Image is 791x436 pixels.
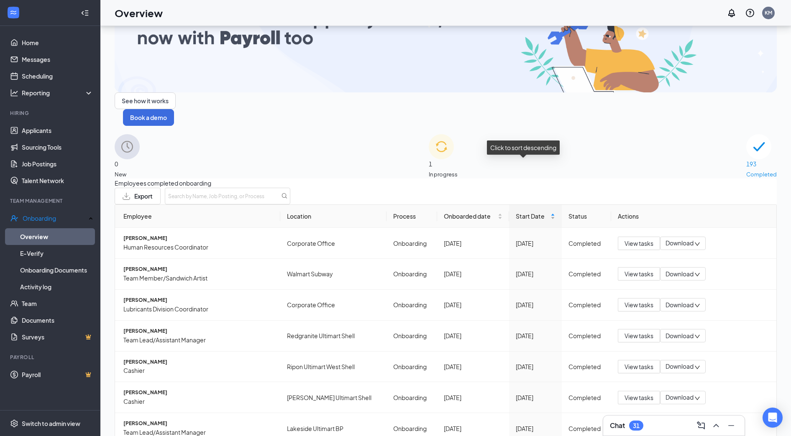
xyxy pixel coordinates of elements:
svg: Analysis [10,89,18,97]
td: Onboarding [387,259,437,290]
td: Redgranite Ultimart Shell [280,321,386,352]
div: Team Management [10,197,92,204]
svg: ComposeMessage [696,421,706,431]
div: Completed [568,393,604,402]
span: View tasks [625,239,653,248]
span: In progress [429,170,458,178]
div: [DATE] [516,269,555,278]
svg: UserCheck [10,214,18,222]
div: [DATE] [516,300,555,309]
span: Export [134,193,153,199]
td: Corporate Office [280,290,386,321]
span: Onboarded date [444,212,496,221]
span: Human Resources Coordinator [123,242,274,252]
span: down [694,365,700,370]
span: down [694,334,700,339]
span: Lubricants Division Coordinator [123,304,274,314]
td: Onboarding [387,382,437,413]
div: Completed [568,300,604,309]
button: Book a demo [123,109,174,126]
div: Open Intercom Messenger [763,408,783,428]
div: Completed [568,362,604,371]
div: [DATE] [516,331,555,340]
span: [PERSON_NAME] [123,235,274,242]
button: ChevronUp [709,419,723,432]
td: Walmart Subway [280,259,386,290]
div: Reporting [22,89,94,97]
td: Onboarding [387,321,437,352]
div: KM [765,9,772,16]
button: View tasks [618,267,660,280]
span: Download [666,331,694,340]
a: Onboarding Documents [20,262,93,278]
div: Click to sort descending [487,140,560,155]
span: 0 [115,159,140,168]
button: ComposeMessage [694,419,708,432]
td: Corporate Office [280,228,386,259]
span: View tasks [625,269,653,278]
span: [PERSON_NAME] [123,389,274,397]
span: 1 [429,159,458,168]
div: Completed [568,331,604,340]
button: View tasks [618,237,660,250]
span: Download [666,362,694,371]
div: [DATE] [516,239,555,248]
td: [PERSON_NAME] Ultimart Shell [280,382,386,413]
th: Status [562,205,611,228]
a: SurveysCrown [22,329,93,345]
a: Sourcing Tools [22,139,93,156]
a: Team [22,295,93,312]
span: [PERSON_NAME] [123,296,274,304]
input: Search by Name, Job Posting, or Process [165,188,290,204]
a: PayrollCrown [22,366,93,383]
a: Scheduling [22,68,93,84]
span: down [694,272,700,278]
th: Location [280,205,386,228]
svg: QuestionInfo [745,8,755,18]
span: View tasks [625,362,653,371]
div: [DATE] [516,393,555,402]
button: View tasks [618,360,660,373]
div: Completed [568,269,604,278]
div: [DATE] [516,362,555,371]
span: [PERSON_NAME] [123,265,274,273]
span: Download [666,393,694,402]
span: down [694,395,700,401]
div: [DATE] [444,362,502,371]
a: Overview [20,228,93,245]
svg: Collapse [81,9,89,17]
a: Applicants [22,122,93,139]
a: Talent Network [22,172,93,189]
div: [DATE] [444,424,502,433]
div: [DATE] [444,269,502,278]
span: down [694,241,700,247]
a: Activity log [20,278,93,295]
th: Actions [611,205,776,228]
th: Process [387,205,437,228]
h1: Overview [115,6,163,20]
span: New [115,170,140,178]
span: Cashier [123,366,274,375]
svg: WorkstreamLogo [9,8,18,17]
div: 31 [633,422,640,429]
div: Payroll [10,354,92,361]
td: Ripon Ultimart West Shell [280,352,386,382]
h3: Chat [610,421,625,430]
span: Team Lead/Assistant Manager [123,335,274,344]
a: Home [22,34,93,51]
span: View tasks [625,393,653,402]
svg: Minimize [726,421,736,431]
svg: Settings [10,419,18,428]
a: Messages [22,51,93,68]
div: Completed [568,239,604,248]
span: [PERSON_NAME] [123,358,274,366]
td: Onboarding [387,228,437,259]
button: View tasks [618,391,660,404]
span: [PERSON_NAME] [123,327,274,335]
div: [DATE] [444,393,502,402]
div: [DATE] [444,300,502,309]
div: Switch to admin view [22,419,80,428]
span: View tasks [625,300,653,309]
span: Completed [746,170,777,178]
td: Onboarding [387,290,437,321]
